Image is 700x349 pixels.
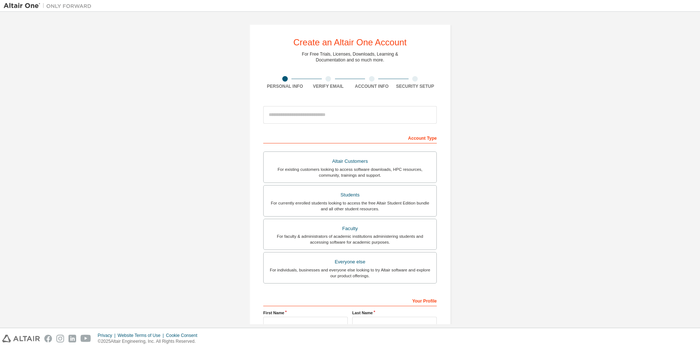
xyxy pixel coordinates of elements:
[268,166,432,178] div: For existing customers looking to access software downloads, HPC resources, community, trainings ...
[263,83,307,89] div: Personal Info
[2,335,40,342] img: altair_logo.svg
[268,200,432,212] div: For currently enrolled students looking to access the free Altair Student Edition bundle and all ...
[268,267,432,279] div: For individuals, businesses and everyone else looking to try Altair software and explore our prod...
[4,2,95,10] img: Altair One
[350,83,394,89] div: Account Info
[263,294,437,306] div: Your Profile
[268,190,432,200] div: Students
[81,335,91,342] img: youtube.svg
[98,333,118,338] div: Privacy
[56,335,64,342] img: instagram.svg
[263,310,348,316] label: First Name
[44,335,52,342] img: facebook.svg
[268,233,432,245] div: For faculty & administrators of academic institutions administering students and accessing softwa...
[352,310,437,316] label: Last Name
[268,257,432,267] div: Everyone else
[293,38,407,47] div: Create an Altair One Account
[302,51,398,63] div: For Free Trials, Licenses, Downloads, Learning & Documentation and so much more.
[166,333,201,338] div: Cookie Consent
[68,335,76,342] img: linkedin.svg
[268,224,432,234] div: Faculty
[394,83,437,89] div: Security Setup
[307,83,350,89] div: Verify Email
[268,156,432,166] div: Altair Customers
[263,132,437,143] div: Account Type
[118,333,166,338] div: Website Terms of Use
[98,338,202,345] p: © 2025 Altair Engineering, Inc. All Rights Reserved.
